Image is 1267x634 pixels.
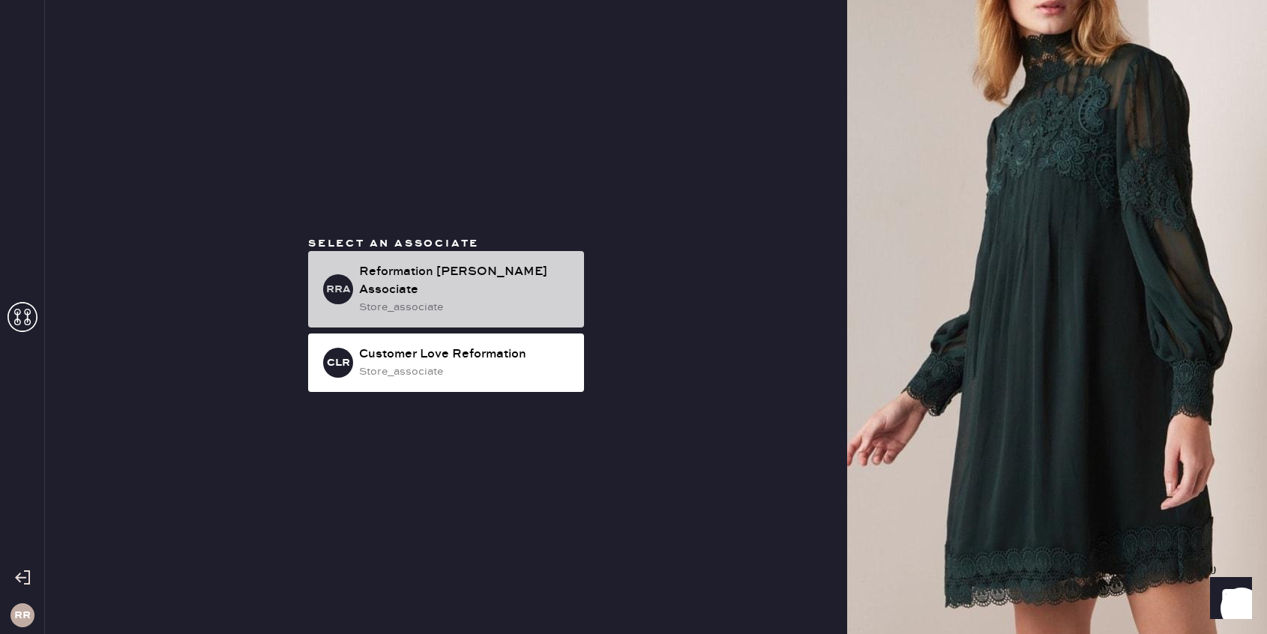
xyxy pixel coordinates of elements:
[359,363,572,380] div: store_associate
[308,237,479,250] span: Select an associate
[326,284,351,295] h3: RRA
[359,263,572,299] div: Reformation [PERSON_NAME] Associate
[327,357,350,368] h3: CLR
[359,345,572,363] div: Customer Love Reformation
[14,610,31,621] h3: RR
[359,299,572,316] div: store_associate
[1196,567,1260,631] iframe: Front Chat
